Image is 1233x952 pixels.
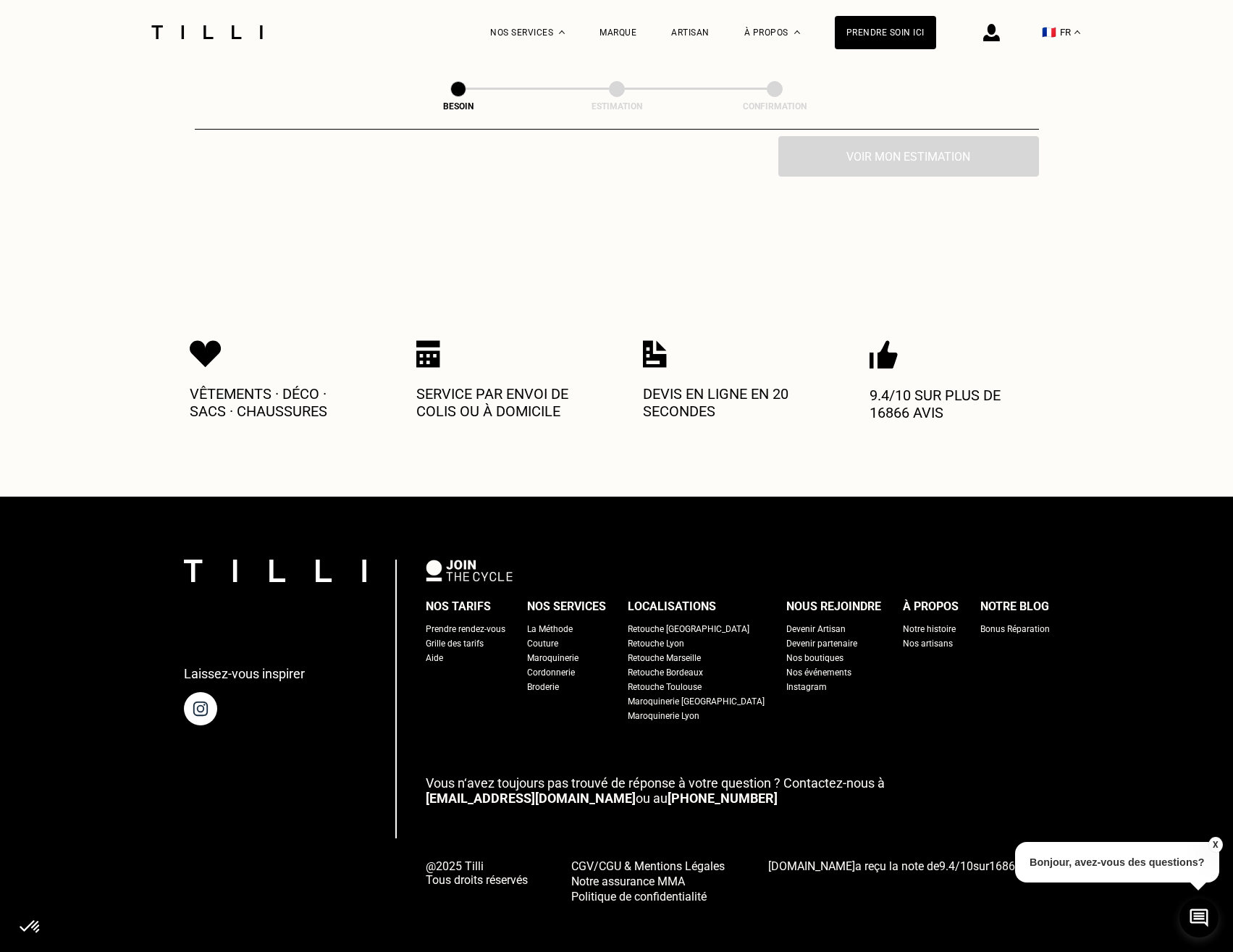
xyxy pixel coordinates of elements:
[786,622,846,636] a: Devenir Artisan
[527,680,559,694] a: Broderie
[628,596,716,618] div: Localisations
[184,692,217,725] img: page instagram de Tilli une retoucherie à domicile
[628,694,765,709] a: Maroquinerie [GEOGRAPHIC_DATA]
[426,791,636,806] a: [EMAIL_ADDRESS][DOMAIN_NAME]
[426,775,1050,806] p: ou au
[768,859,855,873] span: [DOMAIN_NAME]
[983,24,1000,41] img: icône connexion
[184,666,305,681] p: Laissez-vous inspirer
[786,636,857,651] a: Devenir partenaire
[190,340,222,368] img: Icon
[1208,837,1222,853] button: X
[544,101,689,111] div: Estimation
[527,622,573,636] a: La Méthode
[571,858,725,873] a: CGV/CGU & Mentions Légales
[960,859,973,873] span: 10
[939,859,973,873] span: /
[628,636,684,651] a: Retouche Lyon
[939,859,955,873] span: 9.4
[870,387,1043,421] p: 9.4/10 sur plus de 16866 avis
[527,636,558,651] a: Couture
[643,340,667,368] img: Icon
[786,651,843,665] a: Nos boutiques
[426,636,484,651] a: Grille des tarifs
[571,890,707,903] span: Politique de confidentialité
[146,25,268,39] img: Logo du service de couturière Tilli
[870,340,898,369] img: Icon
[786,680,827,694] a: Instagram
[426,775,885,791] span: Vous n‘avez toujours pas trouvé de réponse à votre question ? Contactez-nous à
[527,596,606,618] div: Nos services
[643,385,817,420] p: Devis en ligne en 20 secondes
[786,665,851,680] a: Nos événements
[835,16,936,49] a: Prendre soin ici
[903,622,956,636] a: Notre histoire
[1042,25,1056,39] span: 🇫🇷
[416,340,440,368] img: Icon
[571,888,725,903] a: Politique de confidentialité
[527,665,575,680] a: Cordonnerie
[989,859,1022,873] span: 16866
[1074,30,1080,34] img: menu déroulant
[426,622,505,636] a: Prendre rendez-vous
[628,709,699,723] a: Maroquinerie Lyon
[571,873,725,888] a: Notre assurance MMA
[628,651,701,665] a: Retouche Marseille
[416,385,590,420] p: Service par envoi de colis ou à domicile
[768,859,1045,873] span: a reçu la note de sur avis.
[628,665,703,680] a: Retouche Bordeaux
[903,636,953,651] a: Nos artisans
[794,30,800,34] img: Menu déroulant à propos
[426,651,443,665] a: Aide
[671,28,710,38] a: Artisan
[786,596,881,618] div: Nous rejoindre
[559,30,565,34] img: Menu déroulant
[426,596,491,618] div: Nos tarifs
[1015,842,1219,883] p: Bonjour, avez-vous des questions?
[980,596,1049,618] div: Notre blog
[628,680,702,694] a: Retouche Toulouse
[980,622,1050,636] a: Bonus Réparation
[527,651,578,665] a: Maroquinerie
[599,28,636,38] a: Marque
[903,596,959,618] div: À propos
[571,859,725,873] span: CGV/CGU & Mentions Légales
[426,873,528,887] span: Tous droits réservés
[184,560,366,582] img: logo Tilli
[386,101,531,111] div: Besoin
[571,875,685,888] span: Notre assurance MMA
[702,101,847,111] div: Confirmation
[628,622,749,636] a: Retouche [GEOGRAPHIC_DATA]
[426,859,528,873] span: @2025 Tilli
[190,385,363,420] p: Vêtements · Déco · Sacs · Chaussures
[426,560,513,581] img: logo Join The Cycle
[668,791,778,806] a: [PHONE_NUMBER]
